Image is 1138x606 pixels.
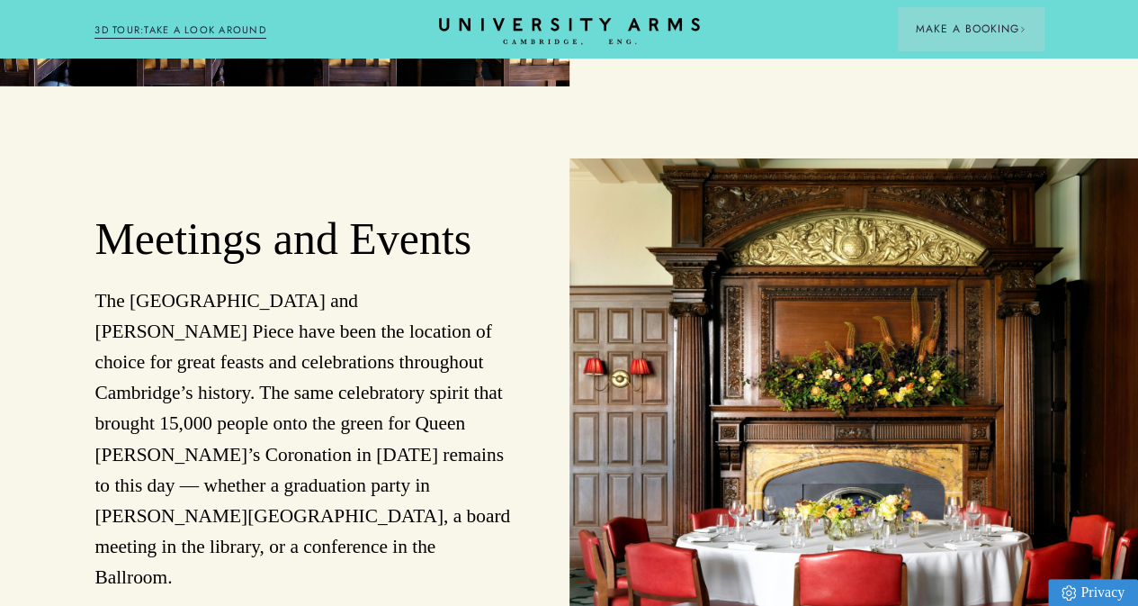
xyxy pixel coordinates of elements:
a: Privacy [1048,579,1138,606]
img: Arrow icon [1019,26,1026,32]
button: Make a BookingArrow icon [898,7,1044,50]
a: 3D TOUR:TAKE A LOOK AROUND [94,23,266,39]
a: Home [439,18,700,46]
img: Privacy [1062,585,1076,601]
p: The [GEOGRAPHIC_DATA] and [PERSON_NAME] Piece have been the location of choice for great feasts a... [94,285,515,593]
span: Make a Booking [916,21,1026,37]
h2: Meetings and Events [94,213,515,267]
